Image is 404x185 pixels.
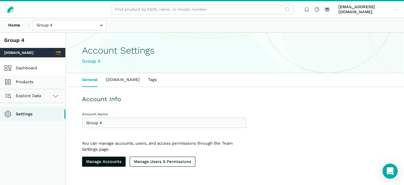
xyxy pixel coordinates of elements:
h1: Account Settings [82,45,235,56]
a: Home [4,20,24,31]
div: Group 4 [82,58,235,65]
a: General [78,73,102,86]
h3: Account Info [82,95,246,103]
label: Account Name [82,112,246,117]
span: Explore Data [6,92,41,100]
a: Tags [144,73,161,86]
a: Manage Users & Permissions [130,157,195,167]
span: [EMAIL_ADDRESS][DOMAIN_NAME] [338,4,393,15]
a: [DOMAIN_NAME] [102,73,144,86]
input: Find product by ASIN, name, or model number [111,4,293,15]
p: You can manage accounts, users, and access permissions through the Team Settings page. [82,140,246,153]
div: Open Intercom Messenger [383,164,398,179]
span: [DOMAIN_NAME] [4,50,33,55]
a: [EMAIL_ADDRESS][DOMAIN_NAME] [336,3,400,16]
div: Group 4 [4,37,61,44]
a: Manage Accounts [82,157,126,167]
input: Group 4 [33,20,106,31]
